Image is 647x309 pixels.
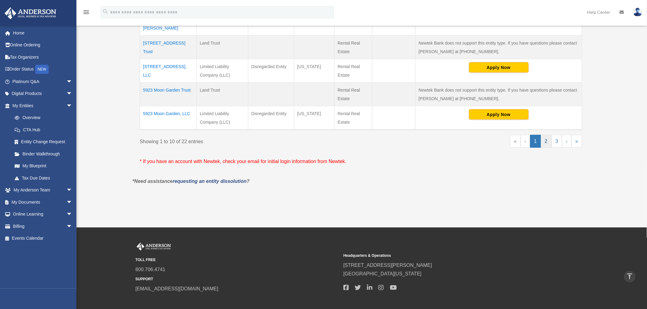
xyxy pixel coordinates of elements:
img: User Pic [633,8,642,16]
td: Disregarded Entity [248,59,294,82]
a: 1 [530,135,541,148]
span: arrow_drop_down [66,75,79,88]
td: [STREET_ADDRESS], LLC [140,59,197,82]
small: SUPPORT [135,276,339,283]
a: My Entitiesarrow_drop_down [4,100,79,112]
p: * If you have an account with Newtek, check your email for initial login information from Newtek. [140,157,582,166]
a: menu [83,11,90,16]
i: search [102,8,109,15]
a: Online Ordering [4,39,82,51]
a: Last [571,135,582,148]
a: Binder Walkthrough [9,148,79,160]
a: Home [4,27,82,39]
td: Limited Liability Company (LLC) [197,106,248,130]
a: CTA Hub [9,124,79,136]
a: Order StatusNEW [4,63,82,76]
span: arrow_drop_down [66,184,79,197]
a: [STREET_ADDRESS][PERSON_NAME] [343,263,432,268]
td: [US_STATE] [294,59,335,82]
button: Apply Now [469,62,529,73]
a: Platinum Q&Aarrow_drop_down [4,75,82,88]
td: Disregarded Entity [248,106,294,130]
a: [EMAIL_ADDRESS][DOMAIN_NAME] [135,286,218,292]
td: Rental Real Estate [335,59,372,82]
div: NEW [35,65,49,74]
td: Land Trust [197,82,248,106]
a: Entity Change Request [9,136,79,148]
span: arrow_drop_down [66,208,79,221]
a: Online Learningarrow_drop_down [4,208,82,220]
small: Headquarters & Operations [343,253,547,259]
a: Digital Productsarrow_drop_down [4,88,82,100]
img: Anderson Advisors Platinum Portal [3,7,58,19]
td: 5923 Moon Garden Trust [140,82,197,106]
a: 2 [541,135,552,148]
a: 800.706.4741 [135,267,165,272]
td: [STREET_ADDRESS] Trust [140,35,197,59]
a: My Blueprint [9,160,79,172]
td: 5923 Moon Garden, LLC [140,106,197,130]
a: Tax Due Dates [9,172,79,184]
span: arrow_drop_down [66,100,79,112]
i: menu [83,9,90,16]
button: Apply Now [469,109,529,120]
span: arrow_drop_down [66,196,79,209]
td: [US_STATE] [294,106,335,130]
a: Tax Organizers [4,51,82,63]
td: Rental Real Estate [335,82,372,106]
a: My Documentsarrow_drop_down [4,196,82,208]
img: Anderson Advisors Platinum Portal [135,243,172,251]
a: vertical_align_top [623,270,636,283]
td: Newtek Bank does not support this entity type. If you have questions please contact [PERSON_NAME]... [416,35,582,59]
div: Showing 1 to 10 of 22 entries [140,135,357,146]
i: vertical_align_top [626,273,634,280]
a: First [510,135,521,148]
td: Limited Liability Company (LLC) [197,59,248,82]
a: Billingarrow_drop_down [4,220,82,232]
a: requesting an entity dissolution [173,179,247,184]
a: Overview [9,112,76,124]
a: 3 [552,135,562,148]
a: Previous [521,135,530,148]
a: Next [562,135,571,148]
span: arrow_drop_down [66,220,79,233]
em: *Need assistance ? [132,179,250,184]
a: Events Calendar [4,232,82,245]
td: Land Trust [197,35,248,59]
small: TOLL FREE [135,257,339,264]
a: [GEOGRAPHIC_DATA][US_STATE] [343,271,422,277]
td: Newtek Bank does not support this entity type. If you have questions please contact [PERSON_NAME]... [416,82,582,106]
td: Rental Real Estate [335,106,372,130]
td: Rental Real Estate [335,35,372,59]
a: My Anderson Teamarrow_drop_down [4,184,82,196]
span: arrow_drop_down [66,88,79,100]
